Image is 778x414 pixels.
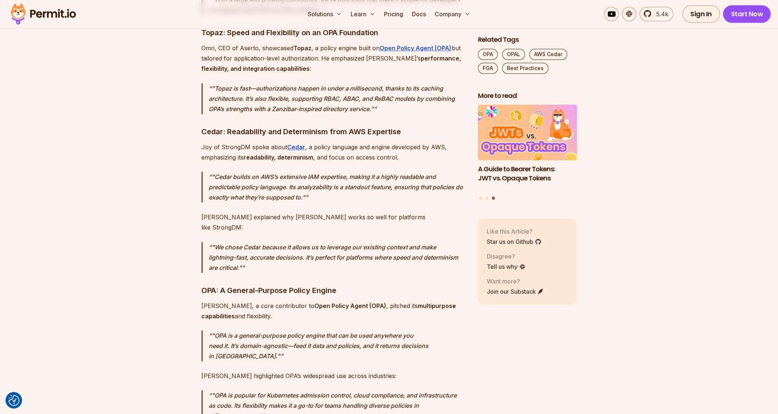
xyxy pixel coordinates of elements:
a: Sign In [682,5,720,23]
button: Go to slide 3 [492,197,495,200]
button: Solutions [305,7,345,21]
h2: More to read [478,91,577,100]
a: OPA [478,49,498,60]
button: Learn [348,7,378,21]
p: "We chose Cedar because it allows us to leverage our existing context and make lightning-fast, ac... [209,242,466,273]
strong: Topaz [293,44,311,52]
a: Star us on Github [487,237,541,246]
p: [PERSON_NAME] explained why [PERSON_NAME] works so well for platforms like StrongDM: [201,212,466,232]
h3: A Guide to Bearer Tokens: JWT vs. Opaque Tokens [478,165,577,183]
a: Pricing [381,7,406,21]
a: OPAL [502,49,525,60]
p: "OPA is a general-purpose policy engine that can be used anywhere you need it. It’s domain-agnost... [209,330,466,361]
button: Consent Preferences [8,395,19,406]
p: Like this Article? [487,227,541,236]
a: Open Policy Agent (OPA) [380,44,452,52]
a: Cedar [287,143,305,151]
img: A Guide to Bearer Tokens: JWT vs. Opaque Tokens [478,105,577,161]
a: Best Practices [502,63,548,74]
strong: Open Policy Agent (OPA) [314,302,386,309]
img: Permit logo [7,1,79,26]
button: Go to slide 1 [479,197,482,199]
p: [PERSON_NAME] highlighted OPA’s widespread use across industries: [201,371,466,381]
span: 5.4k [652,10,668,18]
h3: OPA: A General-Purpose Policy Engine [201,285,466,296]
a: A Guide to Bearer Tokens: JWT vs. Opaque TokensA Guide to Bearer Tokens: JWT vs. Opaque Tokens [478,105,577,192]
div: Posts [478,105,577,201]
p: [PERSON_NAME], a core contributor to , pitched its and flexibility. [201,301,466,321]
a: Start Now [723,5,771,23]
h3: Topaz: Speed and Flexibility on an OPA Foundation [201,27,466,39]
p: Disagree? [487,252,526,261]
img: Revisit consent button [8,395,19,406]
p: Want more? [487,277,544,286]
strong: multipurpose capabilities [201,302,456,320]
button: Company [432,7,473,21]
p: "Topaz is fast—authorizations happen in under a millisecond, thanks to its caching architecture. ... [209,83,466,114]
a: FGA [478,63,498,74]
p: Omri, CEO of Aserto, showcased , a policy engine built on but tailored for application-level auth... [201,43,466,74]
strong: readability, determinism [244,154,313,161]
li: 3 of 3 [478,105,577,192]
a: Join our Substack [487,287,544,296]
p: Joy of StrongDM spoke about , a policy language and engine developed by AWS, emphasizing its , an... [201,142,466,162]
a: 5.4k [639,7,673,21]
h3: Cedar: Readability and Determinism from AWS Expertise [201,126,466,138]
button: Go to slide 2 [486,197,489,199]
a: Docs [409,7,429,21]
a: Tell us why [487,262,526,271]
h2: Related Tags [478,35,577,44]
a: AWS Cedar [529,49,567,60]
p: "Cedar builds on AWS’s extensive IAM expertise, making it a highly readable and predictable polic... [209,172,466,202]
